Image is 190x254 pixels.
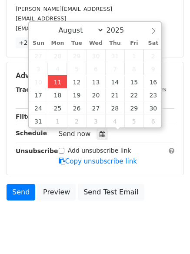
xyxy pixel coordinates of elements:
span: Tue [67,40,86,46]
span: Send now [59,130,91,138]
strong: Unsubscribe [16,147,58,154]
span: August 12, 2025 [67,75,86,88]
a: Send [7,184,35,201]
span: August 24, 2025 [29,101,48,114]
span: September 3, 2025 [86,114,105,127]
span: August 29, 2025 [124,101,143,114]
span: August 4, 2025 [48,62,67,75]
span: August 23, 2025 [143,88,163,101]
span: August 5, 2025 [67,62,86,75]
span: August 27, 2025 [86,101,105,114]
span: July 28, 2025 [48,49,67,62]
small: [PERSON_NAME][EMAIL_ADDRESS] [16,6,112,12]
span: August 10, 2025 [29,75,48,88]
span: Thu [105,40,124,46]
a: +27 more [16,37,52,48]
span: August 26, 2025 [67,101,86,114]
span: August 22, 2025 [124,88,143,101]
span: September 2, 2025 [67,114,86,127]
span: August 8, 2025 [124,62,143,75]
span: August 19, 2025 [67,88,86,101]
span: August 3, 2025 [29,62,48,75]
span: August 25, 2025 [48,101,67,114]
span: September 4, 2025 [105,114,124,127]
input: Year [104,26,135,34]
span: Sun [29,40,48,46]
span: August 1, 2025 [124,49,143,62]
strong: Filters [16,113,38,120]
small: [EMAIL_ADDRESS] [16,15,66,22]
span: Fri [124,40,143,46]
span: August 21, 2025 [105,88,124,101]
span: August 14, 2025 [105,75,124,88]
span: August 31, 2025 [29,114,48,127]
label: Add unsubscribe link [68,146,131,155]
a: Send Test Email [78,184,144,201]
span: September 6, 2025 [143,114,163,127]
h5: Advanced [16,71,174,80]
span: Wed [86,40,105,46]
span: August 9, 2025 [143,62,163,75]
span: July 30, 2025 [86,49,105,62]
span: August 16, 2025 [143,75,163,88]
a: Preview [37,184,76,201]
small: [EMAIL_ADDRESS][DOMAIN_NAME] [16,25,113,32]
span: July 29, 2025 [67,49,86,62]
span: August 7, 2025 [105,62,124,75]
span: August 6, 2025 [86,62,105,75]
span: Sat [143,40,163,46]
span: July 31, 2025 [105,49,124,62]
span: July 27, 2025 [29,49,48,62]
span: August 18, 2025 [48,88,67,101]
span: August 28, 2025 [105,101,124,114]
span: September 5, 2025 [124,114,143,127]
span: September 1, 2025 [48,114,67,127]
span: August 11, 2025 [48,75,67,88]
span: August 2, 2025 [143,49,163,62]
span: August 20, 2025 [86,88,105,101]
a: Copy unsubscribe link [59,157,137,165]
span: August 30, 2025 [143,101,163,114]
span: Mon [48,40,67,46]
span: August 13, 2025 [86,75,105,88]
strong: Tracking [16,86,45,93]
strong: Schedule [16,130,47,137]
iframe: Chat Widget [147,212,190,254]
span: August 17, 2025 [29,88,48,101]
span: August 15, 2025 [124,75,143,88]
